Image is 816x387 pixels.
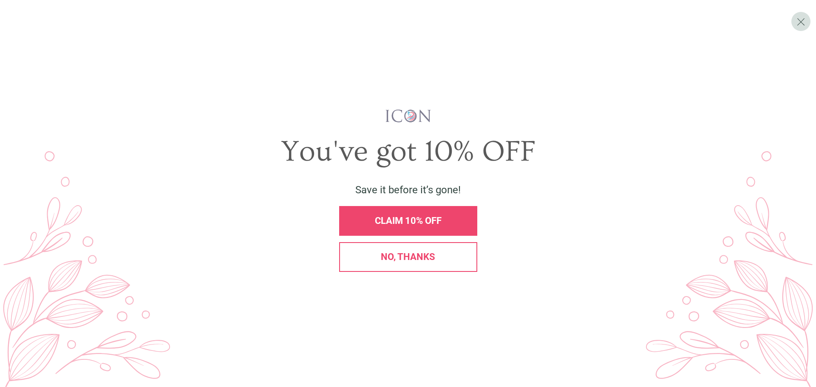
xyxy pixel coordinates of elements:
span: No, thanks [381,251,435,262]
img: iconwallstickersl_1754656298800.png [384,109,432,123]
span: X [796,15,805,28]
span: You've got 10% OFF [281,135,535,168]
span: CLAIM 10% OFF [375,215,442,226]
span: Save it before it’s gone! [355,184,461,196]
